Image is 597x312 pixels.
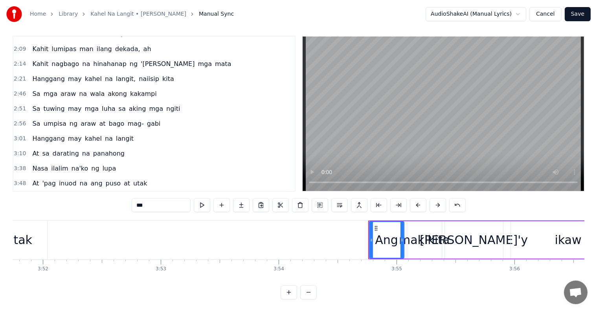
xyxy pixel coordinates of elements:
span: panahong [92,149,125,158]
div: 3:53 [156,266,166,272]
span: 3:38 [14,165,26,173]
button: Save [565,7,591,21]
span: umpisa [42,119,67,128]
div: ikaw [555,231,582,249]
span: Kahit [31,59,49,68]
span: ng [69,119,78,128]
span: sa [118,104,127,113]
a: Home [30,10,46,18]
span: na'ko [71,164,89,173]
div: utak [6,231,32,249]
span: na [104,74,114,83]
span: Kahit [31,44,49,53]
span: 2:14 [14,60,26,68]
span: puso [105,179,121,188]
span: darating [52,149,80,158]
span: ilang [96,44,113,53]
img: youka [6,6,22,22]
span: na [79,179,88,188]
span: lupa [102,164,117,173]
button: Cancel [529,7,561,21]
span: ng [90,164,100,173]
span: ang [90,179,103,188]
span: 3:10 [14,150,26,158]
span: langit, [115,74,136,83]
span: 'pag [41,179,57,188]
span: hinahanap [92,59,127,68]
div: 3:56 [509,266,520,272]
span: Nasa [31,164,49,173]
div: 3:52 [38,266,48,272]
span: 2:51 [14,105,26,113]
span: inuod [58,179,77,188]
span: mga [149,104,164,113]
span: gabi [146,119,162,128]
span: dekada, [114,44,141,53]
span: tuwing [42,104,65,113]
span: may [67,104,83,113]
span: 3:01 [14,135,26,143]
span: kahel [84,134,103,143]
span: man [79,44,94,53]
div: 3:55 [391,266,402,272]
span: Hanggang [31,134,65,143]
span: langit [115,134,134,143]
span: sa [41,149,50,158]
span: bago [108,119,125,128]
span: 2:09 [14,45,26,53]
span: At [31,149,40,158]
span: 2:56 [14,120,26,128]
div: Ang [375,231,398,249]
span: akong [107,89,128,98]
span: aking [128,104,147,113]
span: kahel [84,74,103,83]
span: may [67,74,83,83]
span: na [81,59,91,68]
span: at [123,179,131,188]
span: mga [197,59,213,68]
span: At [31,179,40,188]
div: 3:54 [274,266,284,272]
span: naiisip [138,74,160,83]
a: Library [59,10,78,18]
span: at [98,119,106,128]
span: ng [129,59,138,68]
span: araw [60,89,77,98]
span: 3:48 [14,180,26,187]
span: na [78,89,88,98]
span: kakampi [129,89,158,98]
div: [PERSON_NAME]'y [420,231,528,249]
span: na [81,149,91,158]
nav: breadcrumb [30,10,234,18]
span: '[PERSON_NAME] [140,59,195,68]
span: Hanggang [31,74,65,83]
span: 2:21 [14,75,26,83]
div: Open chat [564,281,588,304]
span: may [67,134,83,143]
span: Manual Sync [199,10,234,18]
span: mga [42,89,58,98]
span: na [104,134,114,143]
span: luha [101,104,116,113]
span: mga [84,104,100,113]
span: mag- [127,119,144,128]
span: utak [132,179,148,188]
span: araw [80,119,97,128]
span: wala [89,89,105,98]
span: kita [162,74,175,83]
a: Kahel Na Langit • [PERSON_NAME] [90,10,186,18]
span: mata [214,59,232,68]
span: Sa [31,119,41,128]
span: Sa [31,104,41,113]
span: nagbago [51,59,80,68]
span: 2:46 [14,90,26,98]
span: ngiti [165,104,181,113]
span: lumipas [51,44,77,53]
span: ilalim [50,164,69,173]
span: ah [143,44,152,53]
span: Sa [31,89,41,98]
